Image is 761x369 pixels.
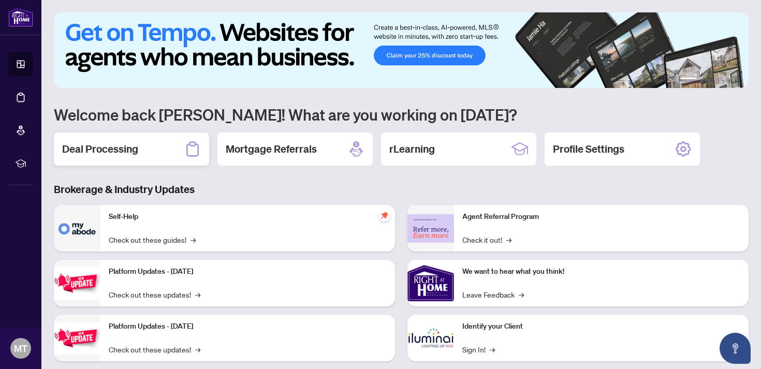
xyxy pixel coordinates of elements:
a: Check out these updates!→ [109,344,200,355]
p: Platform Updates - [DATE] [109,321,387,332]
a: Check it out!→ [462,234,511,245]
p: Platform Updates - [DATE] [109,266,387,277]
h3: Brokerage & Industry Updates [54,182,749,197]
button: 6 [734,78,738,82]
img: Agent Referral Program [407,214,454,243]
p: We want to hear what you think! [462,266,740,277]
span: → [519,289,524,300]
h2: Mortgage Referrals [226,142,317,156]
img: Self-Help [54,205,100,252]
span: → [506,234,511,245]
h1: Welcome back [PERSON_NAME]! What are you working on [DATE]? [54,105,749,124]
img: Platform Updates - July 8, 2025 [54,322,100,355]
button: Open asap [720,333,751,364]
span: → [191,234,196,245]
p: Self-Help [109,211,387,223]
span: → [490,344,495,355]
img: Identify your Client [407,315,454,361]
a: Check out these updates!→ [109,289,200,300]
button: 2 [701,78,705,82]
a: Leave Feedback→ [462,289,524,300]
img: logo [8,8,33,27]
img: Slide 0 [54,12,749,88]
a: Sign In!→ [462,344,495,355]
span: → [195,289,200,300]
p: Identify your Client [462,321,740,332]
span: MT [14,341,27,356]
button: 1 [680,78,697,82]
img: Platform Updates - July 21, 2025 [54,267,100,300]
button: 4 [718,78,722,82]
a: Check out these guides!→ [109,234,196,245]
h2: Profile Settings [553,142,624,156]
h2: rLearning [389,142,435,156]
img: We want to hear what you think! [407,260,454,306]
button: 5 [726,78,730,82]
button: 3 [709,78,713,82]
span: pushpin [378,209,391,222]
p: Agent Referral Program [462,211,740,223]
h2: Deal Processing [62,142,138,156]
span: → [195,344,200,355]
